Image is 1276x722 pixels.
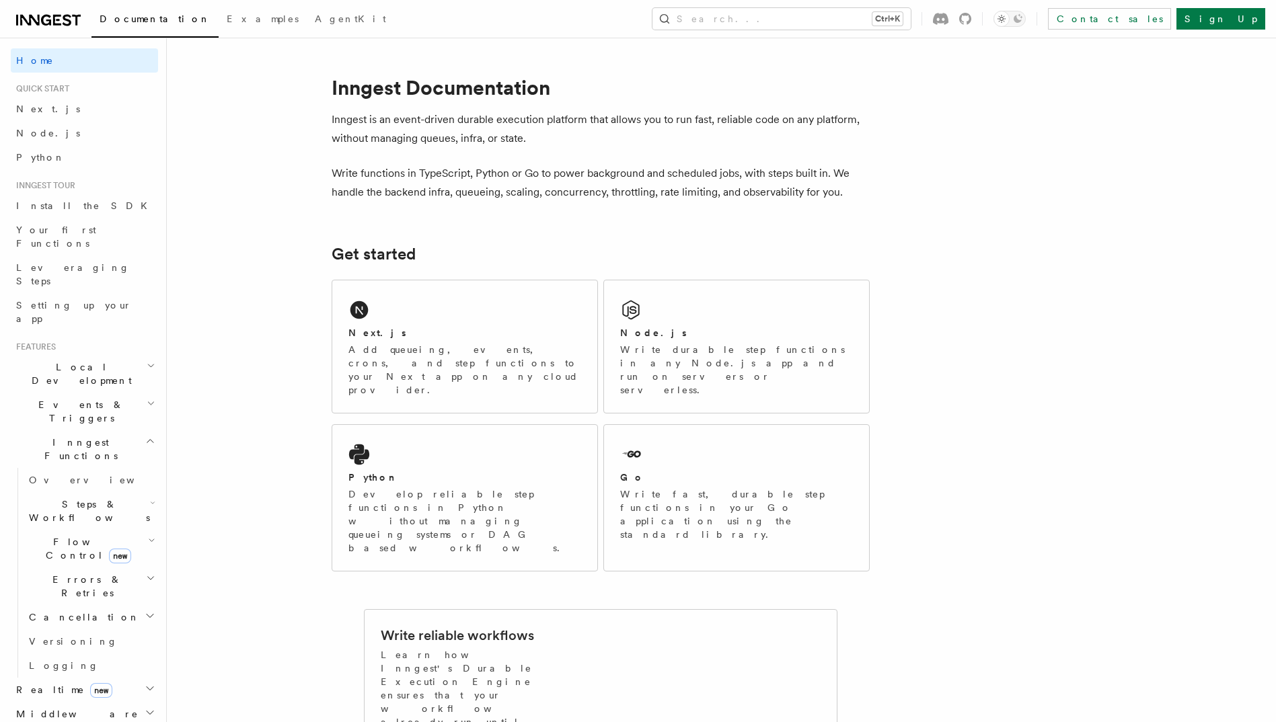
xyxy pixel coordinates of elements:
button: Errors & Retries [24,567,158,605]
span: Local Development [11,360,147,387]
a: Contact sales [1048,8,1171,30]
span: AgentKit [315,13,386,24]
a: PythonDevelop reliable step functions in Python without managing queueing systems or DAG based wo... [332,424,598,571]
a: Install the SDK [11,194,158,218]
h2: Python [348,471,398,484]
span: Documentation [100,13,211,24]
span: Cancellation [24,610,140,624]
a: Versioning [24,629,158,653]
span: Examples [227,13,299,24]
span: Python [16,152,65,163]
a: Overview [24,468,158,492]
span: Middleware [11,707,139,721]
p: Develop reliable step functions in Python without managing queueing systems or DAG based workflows. [348,487,581,555]
span: Quick start [11,83,69,94]
a: Your first Functions [11,218,158,255]
a: Next.js [11,97,158,121]
span: Your first Functions [16,225,96,249]
p: Write durable step functions in any Node.js app and run on servers or serverless. [620,343,853,397]
span: Realtime [11,683,112,696]
a: Logging [24,653,158,678]
span: Overview [29,475,167,485]
span: Versioning [29,636,118,647]
kbd: Ctrl+K [872,12,903,26]
button: Steps & Workflows [24,492,158,530]
span: Leveraging Steps [16,262,130,286]
span: Steps & Workflows [24,497,150,524]
p: Write fast, durable step functions in your Go application using the standard library. [620,487,853,541]
h1: Inngest Documentation [332,75,870,99]
button: Cancellation [24,605,158,629]
h2: Next.js [348,326,406,339]
button: Search...Ctrl+K [652,8,911,30]
a: Sign Up [1176,8,1265,30]
a: Next.jsAdd queueing, events, crons, and step functions to your Next app on any cloud provider. [332,280,598,413]
button: Inngest Functions [11,430,158,468]
a: Node.js [11,121,158,145]
p: Inngest is an event-driven durable execution platform that allows you to run fast, reliable code ... [332,110,870,148]
h2: Node.js [620,326,687,339]
h2: Go [620,471,644,484]
a: Home [11,48,158,73]
button: Events & Triggers [11,393,158,430]
div: Inngest Functions [11,468,158,678]
button: Local Development [11,355,158,393]
span: Install the SDK [16,200,155,211]
p: Write functions in TypeScript, Python or Go to power background and scheduled jobs, with steps bu... [332,164,870,202]
span: Next.js [16,104,80,114]
a: Get started [332,245,416,264]
h2: Write reliable workflows [381,626,534,645]
a: Python [11,145,158,169]
a: Leveraging Steps [11,255,158,293]
a: Node.jsWrite durable step functions in any Node.js app and run on servers or serverless. [603,280,870,413]
button: Realtimenew [11,678,158,702]
a: GoWrite fast, durable step functions in your Go application using the standard library. [603,424,870,571]
span: Errors & Retries [24,573,146,600]
button: Toggle dark mode [993,11,1026,27]
a: AgentKit [307,4,394,36]
span: Home [16,54,54,67]
span: Inngest Functions [11,436,145,463]
span: new [109,549,131,563]
a: Documentation [91,4,219,38]
button: Flow Controlnew [24,530,158,567]
a: Examples [219,4,307,36]
span: Flow Control [24,535,148,562]
span: Inngest tour [11,180,75,191]
span: Events & Triggers [11,398,147,425]
span: new [90,683,112,698]
span: Logging [29,660,99,671]
p: Add queueing, events, crons, and step functions to your Next app on any cloud provider. [348,343,581,397]
span: Features [11,342,56,352]
span: Setting up your app [16,300,132,324]
span: Node.js [16,128,80,138]
a: Setting up your app [11,293,158,331]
